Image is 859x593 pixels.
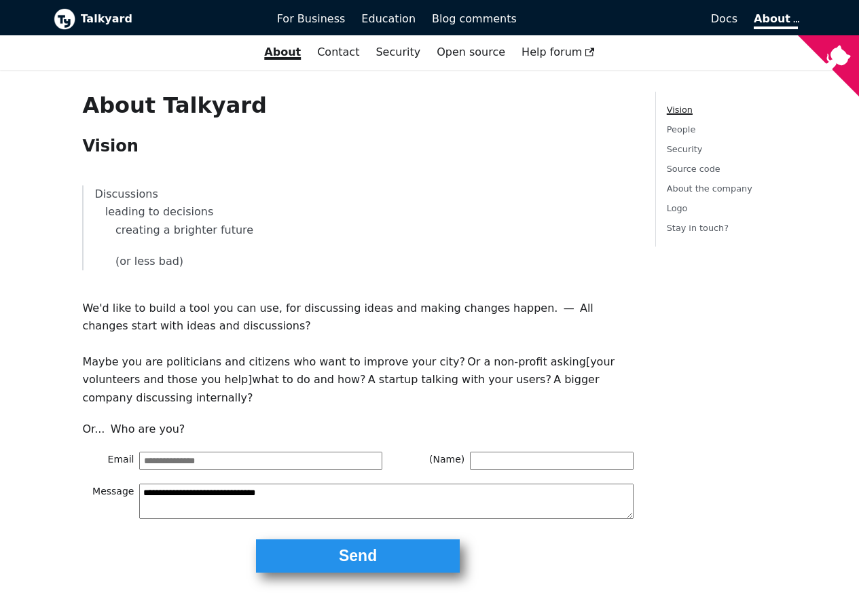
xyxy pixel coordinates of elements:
[81,10,258,28] b: Talkyard
[309,41,367,64] a: Contact
[711,12,737,25] span: Docs
[754,12,797,29] a: About
[667,105,693,115] a: Vision
[513,41,603,64] a: Help forum
[54,8,75,30] img: Talkyard logo
[256,539,460,573] button: Send
[525,7,746,31] a: Docs
[54,8,258,30] a: Talkyard logoTalkyard
[94,253,622,270] p: (or less bad)
[82,420,633,438] p: Or... Who are you?
[667,124,696,134] a: People
[667,144,703,154] a: Security
[82,92,633,119] h1: About Talkyard
[470,452,634,469] input: (Name)
[428,41,513,64] a: Open source
[139,452,382,469] input: Email
[353,7,424,31] a: Education
[82,484,139,519] span: Message
[82,353,633,407] p: Maybe you are politicians and citizens who want to improve your city? Or a non-profit asking [you...
[432,12,517,25] span: Blog comments
[94,185,622,239] p: Discussions leading to decisions creating a brighter future
[367,41,428,64] a: Security
[413,452,470,469] span: (Name)
[269,7,354,31] a: For Business
[667,203,688,213] a: Logo
[522,46,595,58] span: Help forum
[361,12,416,25] span: Education
[82,136,633,156] h2: Vision
[667,223,729,233] a: Stay in touch?
[667,164,720,174] a: Source code
[139,484,633,519] textarea: Message
[256,41,309,64] a: About
[667,183,752,194] a: About the company
[424,7,525,31] a: Blog comments
[82,452,139,469] span: Email
[277,12,346,25] span: For Business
